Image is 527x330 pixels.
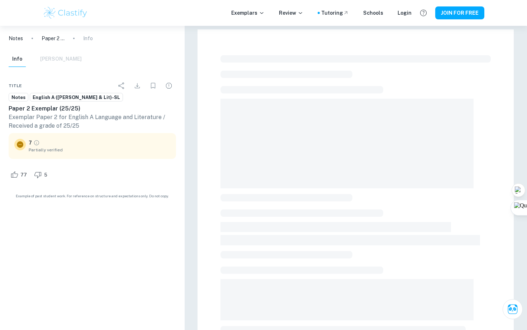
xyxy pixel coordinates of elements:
[32,169,51,180] div: Dislike
[16,171,31,179] span: 77
[9,104,176,113] h6: Paper 2 Exemplar (25/25)
[29,147,170,153] span: Partially verified
[9,193,176,199] span: Example of past student work. For reference on structure and expectations only. Do not copy.
[130,79,144,93] div: Download
[417,7,429,19] button: Help and Feedback
[363,9,383,17] a: Schools
[43,6,88,20] img: Clastify logo
[435,6,484,19] button: JOIN FOR FREE
[231,9,265,17] p: Exemplars
[83,34,93,42] p: Info
[9,113,176,130] p: Exemplar Paper 2 for English A Language and Literature / Received a grade of 25/25
[33,140,40,146] a: Grade partially verified
[42,34,65,42] p: Paper 2 Exemplar (25/25)
[9,93,28,102] a: Notes
[30,93,123,102] a: English A ([PERSON_NAME] & Lit)-SL
[114,79,129,93] div: Share
[146,79,160,93] div: Bookmark
[9,34,23,42] a: Notes
[9,94,28,101] span: Notes
[9,82,22,89] span: Title
[40,171,51,179] span: 5
[29,139,32,147] p: 7
[398,9,412,17] a: Login
[162,79,176,93] div: Report issue
[503,299,523,319] button: Ask Clai
[9,169,31,180] div: Like
[30,94,123,101] span: English A ([PERSON_NAME] & Lit)-SL
[321,9,349,17] a: Tutoring
[9,51,26,67] button: Info
[279,9,303,17] p: Review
